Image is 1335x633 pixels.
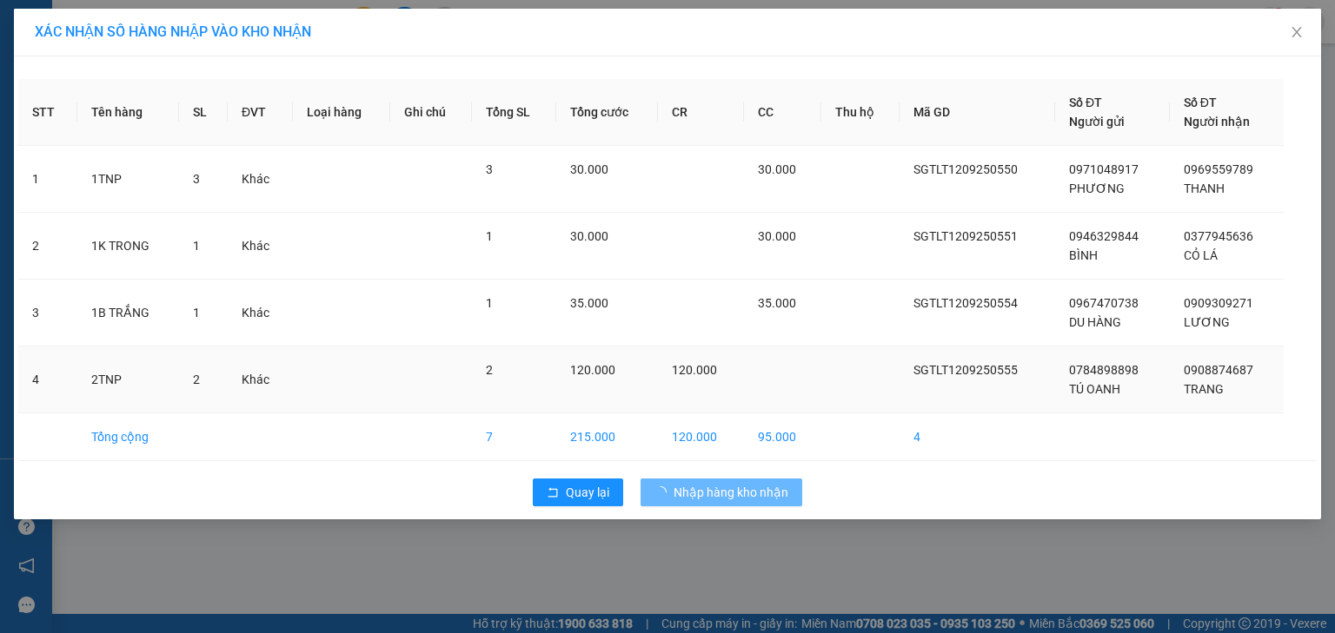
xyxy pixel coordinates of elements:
span: 30.000 [758,229,796,243]
span: TÚ OANH [1069,382,1120,396]
td: Tổng cộng [77,413,178,461]
span: 35.000 [758,296,796,310]
span: LƯƠNG [1184,315,1230,329]
span: 0908874687 [1184,363,1253,377]
td: 2 [18,213,77,280]
span: Số ĐT [1069,96,1102,109]
span: SGTLT1209250550 [913,162,1018,176]
span: 1 [193,239,200,253]
span: loading [654,486,674,498]
td: 3 [18,280,77,346]
th: Tổng cước [556,79,657,146]
span: PHƯƠNG [1069,181,1125,195]
span: 0909309271 [1184,296,1253,310]
button: rollbackQuay lại [533,478,623,506]
td: Khác [228,213,293,280]
span: CỎ LÁ [1184,248,1218,262]
td: 1 [18,146,77,213]
span: SGTLT1209250551 [913,229,1018,243]
td: 2TNP [77,346,178,413]
th: Thu hộ [821,79,900,146]
span: 1 [486,296,493,310]
span: TRANG [1184,382,1224,396]
th: CR [658,79,744,146]
span: 3 [193,172,200,186]
span: 0969559789 [1184,162,1253,176]
span: Người gửi [1069,115,1125,129]
span: 1 [193,306,200,320]
th: Loại hàng [293,79,390,146]
th: Mã GD [900,79,1055,146]
td: 1B TRẮNG [77,280,178,346]
span: SGTLT1209250555 [913,363,1018,377]
span: DU HÀNG [1069,315,1121,329]
td: 1K TRONG [77,213,178,280]
span: 0377945636 [1184,229,1253,243]
span: 0946329844 [1069,229,1139,243]
button: Close [1272,9,1321,57]
th: ĐVT [228,79,293,146]
span: 0971048917 [1069,162,1139,176]
td: 1TNP [77,146,178,213]
span: 30.000 [758,162,796,176]
td: 120.000 [658,413,744,461]
td: 7 [472,413,557,461]
span: Người nhận [1184,115,1250,129]
th: Ghi chú [390,79,472,146]
span: 35.000 [570,296,608,310]
th: STT [18,79,77,146]
td: Khác [228,346,293,413]
span: Quay lại [566,483,609,502]
span: 3 [486,162,493,176]
td: Khác [228,280,293,346]
span: XÁC NHẬN SỐ HÀNG NHẬP VÀO KHO NHẬN [35,23,311,40]
button: Nhập hàng kho nhận [641,478,802,506]
span: SGTLT1209250554 [913,296,1018,310]
span: 120.000 [672,363,717,377]
span: Nhập hàng kho nhận [674,483,788,502]
td: Khác [228,146,293,213]
span: close [1290,25,1304,39]
th: Tổng SL [472,79,557,146]
span: 2 [486,363,493,377]
span: rollback [547,486,559,500]
td: 215.000 [556,413,657,461]
th: CC [744,79,821,146]
span: 0784898898 [1069,363,1139,377]
span: 120.000 [570,363,615,377]
span: BÌNH [1069,248,1098,262]
td: 4 [900,413,1055,461]
span: 30.000 [570,229,608,243]
span: 1 [486,229,493,243]
span: 2 [193,373,200,386]
span: THANH [1184,181,1225,195]
th: SL [179,79,228,146]
span: 0967470738 [1069,296,1139,310]
td: 4 [18,346,77,413]
span: 30.000 [570,162,608,176]
th: Tên hàng [77,79,178,146]
span: Số ĐT [1184,96,1217,109]
td: 95.000 [744,413,821,461]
